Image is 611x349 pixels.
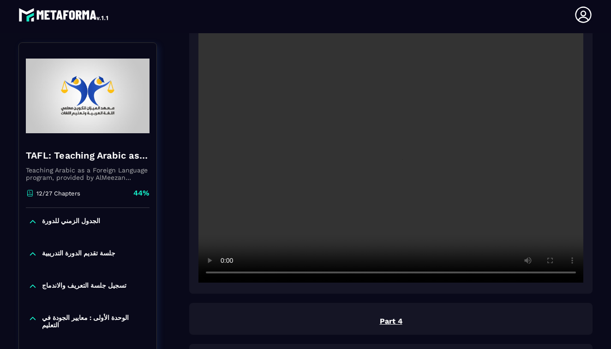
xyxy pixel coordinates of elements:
img: banner [26,50,150,142]
p: الوحدة الأولى : معايير الجودة في التعليم [42,314,147,329]
p: Teaching Arabic as a Foreign Language program, provided by AlMeezan Academy in the [GEOGRAPHIC_DATA] [26,166,150,181]
h4: TAFL: Teaching Arabic as a Foreign Language program - June [26,149,150,162]
u: Part 4 [380,317,402,325]
p: الجدول الزمني للدورة [42,217,100,226]
p: تسجيل جلسة التعريف والاندماج [42,282,126,291]
img: logo [18,6,110,24]
p: 12/27 Chapters [36,190,80,197]
p: جلسة تقديم الدورة التدريبية [42,249,115,259]
p: 44% [133,188,150,198]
